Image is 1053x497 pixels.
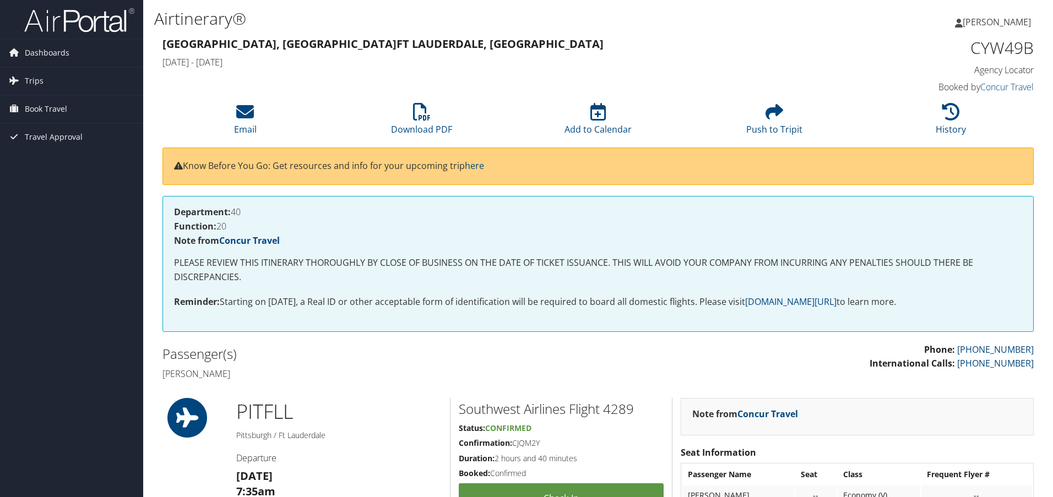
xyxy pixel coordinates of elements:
strong: International Calls: [870,357,955,369]
h1: PIT FLL [236,398,442,425]
th: Class [838,465,920,484]
strong: Seat Information [681,446,756,458]
h4: 20 [174,222,1022,231]
h4: [PERSON_NAME] [162,368,590,380]
strong: Note from [174,234,280,247]
th: Frequent Flyer # [921,465,1032,484]
p: Starting on [DATE], a Real ID or other acceptable form of identification will be required to boar... [174,295,1022,309]
a: [PHONE_NUMBER] [957,357,1034,369]
a: Download PDF [391,109,452,135]
a: [PERSON_NAME] [955,6,1042,39]
a: Push to Tripit [746,109,802,135]
a: [PHONE_NUMBER] [957,343,1034,356]
h2: Passenger(s) [162,345,590,363]
span: [PERSON_NAME] [963,16,1031,28]
a: Email [234,109,257,135]
th: Seat [795,465,837,484]
p: PLEASE REVIEW THIS ITINERARY THOROUGHLY BY CLOSE OF BUSINESS ON THE DATE OF TICKET ISSUANCE. THIS... [174,256,1022,284]
span: Book Travel [25,95,67,123]
h4: Booked by [828,81,1034,93]
h2: Southwest Airlines Flight 4289 [459,400,664,418]
span: Trips [25,67,44,95]
strong: Duration: [459,453,495,463]
h4: Departure [236,452,442,464]
h5: CJQM2Y [459,438,664,449]
h5: Confirmed [459,468,664,479]
img: airportal-logo.png [24,7,134,33]
h1: Airtinerary® [154,7,746,30]
span: Confirmed [485,423,531,433]
h1: CYW49B [828,36,1034,59]
a: here [465,160,484,172]
p: Know Before You Go: Get resources and info for your upcoming trip [174,159,1022,173]
strong: Booked: [459,468,490,478]
a: Concur Travel [737,408,798,420]
strong: Status: [459,423,485,433]
h5: Pittsburgh / Ft Lauderdale [236,430,442,441]
strong: [DATE] [236,468,273,483]
a: Concur Travel [980,81,1034,93]
h4: Agency Locator [828,64,1034,76]
span: Dashboards [25,39,69,67]
h4: 40 [174,207,1022,216]
strong: Reminder: [174,296,220,308]
strong: Phone: [924,343,955,356]
a: Add to Calendar [565,109,632,135]
a: [DOMAIN_NAME][URL] [745,296,837,308]
a: Concur Travel [219,234,280,247]
strong: [GEOGRAPHIC_DATA], [GEOGRAPHIC_DATA] Ft Lauderdale, [GEOGRAPHIC_DATA] [162,36,604,51]
a: History [936,109,966,135]
th: Passenger Name [682,465,794,484]
span: Travel Approval [25,123,83,151]
strong: Function: [174,220,216,232]
h4: [DATE] - [DATE] [162,56,812,68]
strong: Confirmation: [459,438,512,448]
strong: Department: [174,206,231,218]
h5: 2 hours and 40 minutes [459,453,664,464]
strong: Note from [692,408,798,420]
